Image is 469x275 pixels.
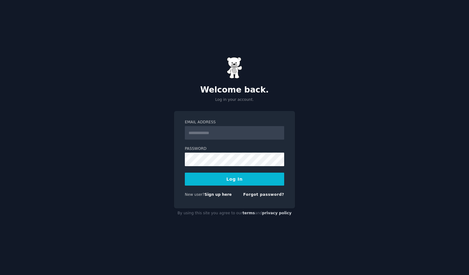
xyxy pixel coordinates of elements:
div: By using this site you agree to our and [174,208,295,218]
h2: Welcome back. [174,85,295,95]
a: Sign up here [205,192,232,197]
a: terms [243,211,255,215]
img: Gummy Bear [227,57,242,79]
label: Password [185,146,284,152]
label: Email Address [185,120,284,125]
span: New user? [185,192,205,197]
a: privacy policy [262,211,292,215]
p: Log in your account. [174,97,295,103]
button: Log In [185,173,284,186]
a: Forgot password? [243,192,284,197]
